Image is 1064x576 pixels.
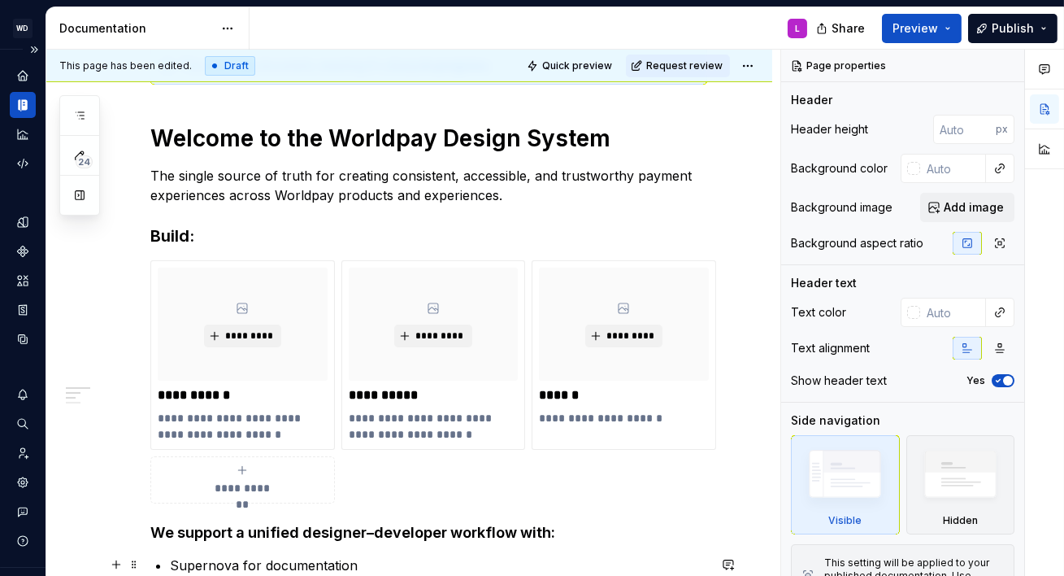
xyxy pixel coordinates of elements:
[920,154,986,183] input: Auto
[10,63,36,89] a: Home
[10,411,36,437] button: Search ⌘K
[933,115,996,144] input: Auto
[542,59,612,72] span: Quick preview
[150,166,707,205] p: The single source of truth for creating consistent, accessible, and trustworthy payment experienc...
[10,499,36,525] button: Contact support
[791,199,892,216] div: Background image
[646,59,723,72] span: Request review
[10,382,36,408] button: Notifications
[920,298,986,327] input: Auto
[10,297,36,323] a: Storybook stories
[170,556,707,575] p: Supernova for documentation
[10,440,36,466] a: Invite team
[943,514,978,527] div: Hidden
[996,123,1008,136] p: px
[3,11,42,46] button: WD
[791,160,888,177] div: Background color
[13,19,33,38] div: WD
[10,151,36,177] a: Code automation
[150,523,707,543] h4: We support a unified designer–developer workflow with:
[10,268,36,294] a: Assets
[150,225,707,247] h3: Build:
[944,199,1004,216] span: Add image
[59,20,213,37] div: Documentation
[522,55,619,77] button: Quick preview
[10,469,36,495] a: Settings
[920,193,1014,222] button: Add image
[10,326,36,352] a: Data sources
[882,14,962,43] button: Preview
[808,14,875,43] button: Share
[966,374,985,387] label: Yes
[828,514,862,527] div: Visible
[23,38,46,61] button: Expand sidebar
[150,124,707,153] h1: Welcome to the Worldpay Design System
[968,14,1057,43] button: Publish
[10,121,36,147] a: Analytics
[795,22,800,35] div: L
[791,235,923,251] div: Background aspect ratio
[791,373,887,389] div: Show header text
[10,209,36,235] a: Design tokens
[832,20,865,37] span: Share
[205,56,255,76] div: Draft
[791,275,857,291] div: Header text
[10,238,36,264] a: Components
[76,155,93,168] span: 24
[791,412,880,429] div: Side navigation
[10,92,36,118] a: Documentation
[992,20,1034,37] span: Publish
[892,20,938,37] span: Preview
[59,59,192,72] span: This page has been edited.
[626,55,730,77] button: Request review
[906,435,1015,535] div: Hidden
[791,92,832,108] div: Header
[791,435,900,535] div: Visible
[791,340,870,356] div: Text alignment
[791,304,846,321] div: Text color
[791,121,868,137] div: Header height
